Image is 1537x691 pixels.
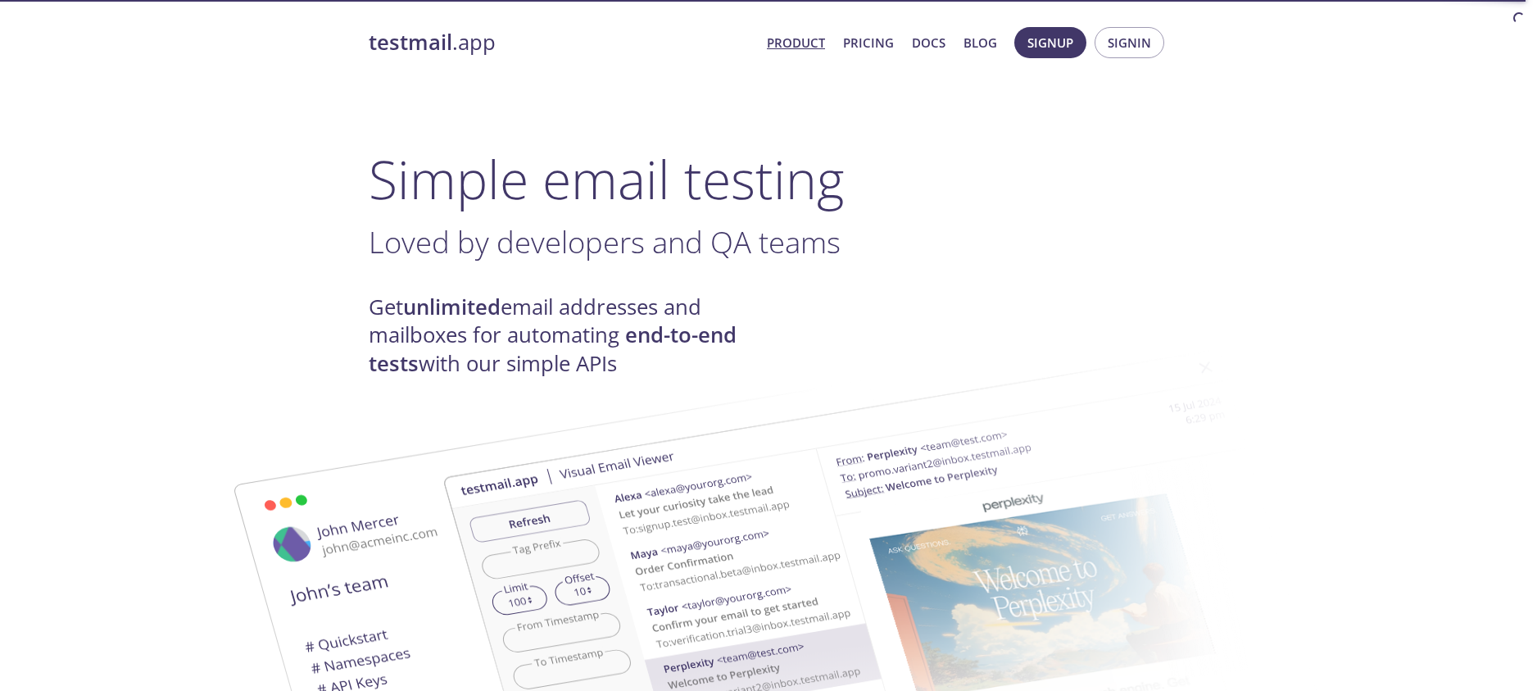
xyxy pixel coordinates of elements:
span: Loved by developers and QA teams [369,221,841,262]
a: testmail.app [369,29,754,57]
strong: end-to-end tests [369,320,737,377]
a: Blog [963,32,997,53]
a: Product [767,32,825,53]
a: Docs [912,32,945,53]
span: Signup [1027,32,1073,53]
span: Signin [1108,32,1151,53]
h4: Get email addresses and mailboxes for automating with our simple APIs [369,293,768,378]
button: Signup [1014,27,1086,58]
a: Pricing [843,32,894,53]
strong: unlimited [403,293,501,321]
h1: Simple email testing [369,148,1168,211]
strong: testmail [369,28,452,57]
button: Signin [1095,27,1164,58]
